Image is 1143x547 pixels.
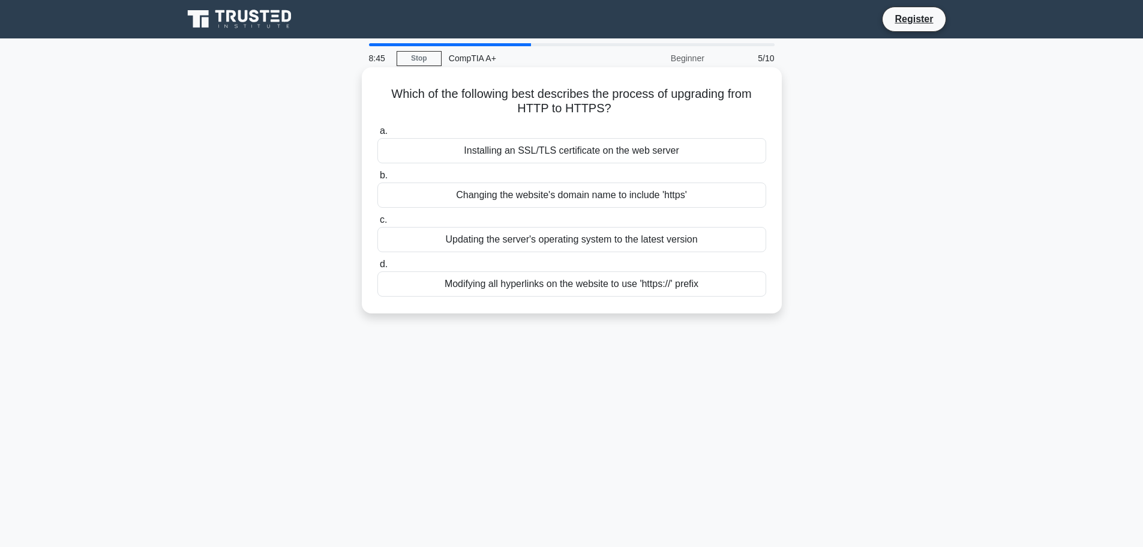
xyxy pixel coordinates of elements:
[380,125,388,136] span: a.
[712,46,782,70] div: 5/10
[380,170,388,180] span: b.
[377,138,766,163] div: Installing an SSL/TLS certificate on the web server
[377,183,766,208] div: Changing the website's domain name to include 'https'
[376,86,767,116] h5: Which of the following best describes the process of upgrading from HTTP to HTTPS?
[380,259,388,269] span: d.
[397,51,442,66] a: Stop
[607,46,712,70] div: Beginner
[442,46,607,70] div: CompTIA A+
[362,46,397,70] div: 8:45
[377,227,766,252] div: Updating the server's operating system to the latest version
[380,214,387,225] span: c.
[377,271,766,297] div: Modifying all hyperlinks on the website to use 'https://' prefix
[887,11,940,26] a: Register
